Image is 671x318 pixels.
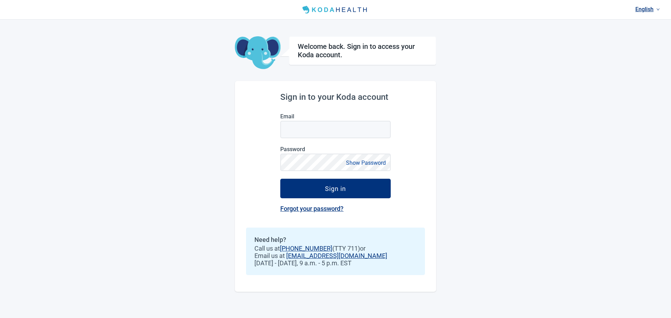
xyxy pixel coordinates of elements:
label: Password [280,146,391,153]
span: down [656,8,660,11]
label: Email [280,113,391,120]
h1: Welcome back. Sign in to access your Koda account. [298,42,427,59]
img: Koda Health [300,4,371,15]
button: Sign in [280,179,391,198]
h2: Need help? [254,236,417,243]
div: Sign in [325,185,346,192]
a: [EMAIL_ADDRESS][DOMAIN_NAME] [286,252,387,259]
a: [PHONE_NUMBER] [280,245,332,252]
img: Koda Elephant [235,36,281,70]
a: Current language: English [633,3,663,15]
button: Show Password [344,158,388,168]
a: Forgot your password? [280,205,344,212]
span: Call us at (TTY 711) or [254,245,417,252]
span: [DATE] - [DATE], 9 a.m. - 5 p.m. EST [254,259,417,267]
span: Email us at [254,252,417,259]
h2: Sign in to your Koda account [280,92,391,102]
main: Main content [235,20,436,292]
